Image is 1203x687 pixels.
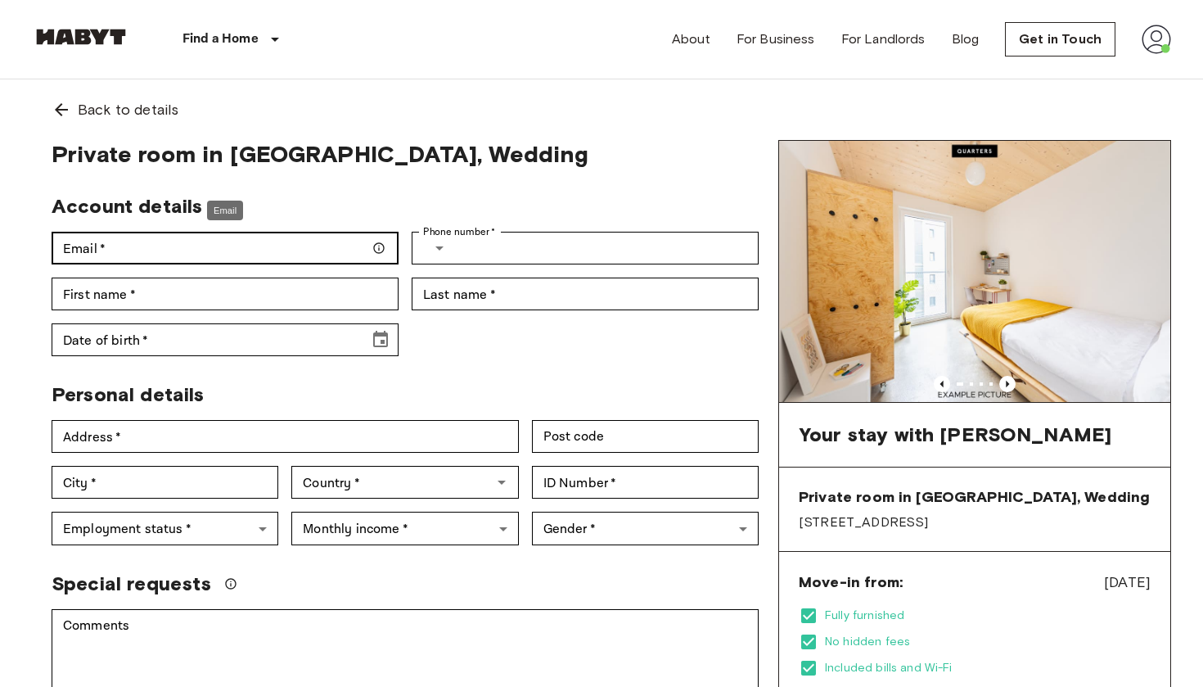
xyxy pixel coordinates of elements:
[364,323,397,356] button: Choose date
[372,242,385,255] svg: Make sure your email is correct — we'll send your booking details there.
[52,466,278,499] div: City
[52,278,399,310] div: First name
[32,29,130,45] img: Habyt
[1142,25,1171,54] img: avatar
[490,471,513,494] button: Open
[672,29,710,49] a: About
[737,29,815,49] a: For Business
[207,201,243,221] div: Email
[52,194,202,218] span: Account details
[52,420,519,453] div: Address
[779,141,1170,402] img: Marketing picture of unit DE-01-07-009-02Q
[32,79,1171,140] a: Back to details
[52,232,399,264] div: Email
[799,487,1151,507] span: Private room in [GEOGRAPHIC_DATA], Wedding
[825,608,1151,624] span: Fully furnished
[934,376,950,392] button: Previous image
[52,382,204,406] span: Personal details
[952,29,980,49] a: Blog
[52,572,211,596] span: Special requests
[224,577,237,590] svg: We'll do our best to accommodate your request, but please note we can't guarantee it will be poss...
[825,634,1151,650] span: No hidden fees
[1104,572,1151,593] span: [DATE]
[841,29,926,49] a: For Landlords
[532,420,759,453] div: Post code
[423,224,496,239] label: Phone number
[999,376,1016,392] button: Previous image
[78,99,178,120] span: Back to details
[412,278,759,310] div: Last name
[182,29,259,49] p: Find a Home
[52,140,759,168] span: Private room in [GEOGRAPHIC_DATA], Wedding
[799,423,1111,447] span: Your stay with [PERSON_NAME]
[423,232,456,264] button: Select country
[532,466,759,499] div: ID Number
[799,572,903,592] span: Move-in from:
[825,660,1151,676] span: Included bills and Wi-Fi
[799,513,1151,531] span: [STREET_ADDRESS]
[1005,22,1115,56] a: Get in Touch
